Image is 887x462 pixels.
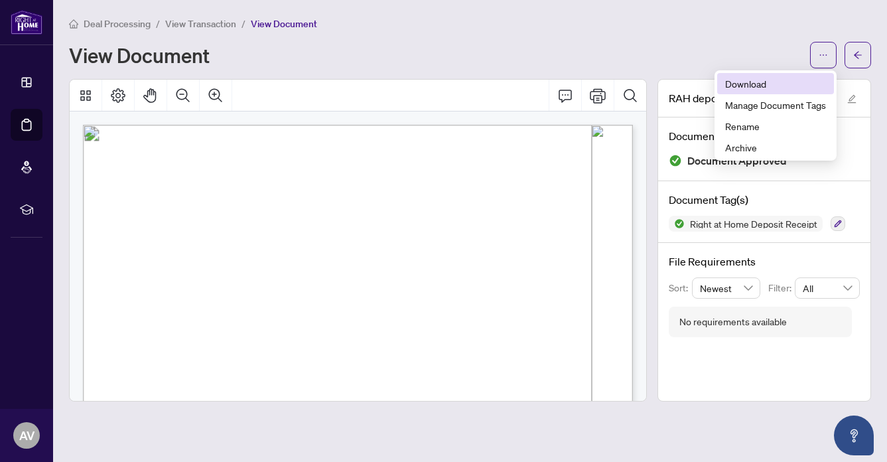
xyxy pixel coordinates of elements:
[819,50,828,60] span: ellipsis
[725,140,826,155] span: Archive
[669,154,682,167] img: Document Status
[669,90,783,106] span: RAH deposit receipt.pdf
[669,192,860,208] h4: Document Tag(s)
[834,416,874,455] button: Open asap
[669,281,692,295] p: Sort:
[669,254,860,269] h4: File Requirements
[687,152,787,170] span: Document Approved
[69,44,210,66] h1: View Document
[725,119,826,133] span: Rename
[241,16,245,31] li: /
[853,50,862,60] span: arrow-left
[768,281,795,295] p: Filter:
[156,16,160,31] li: /
[165,18,236,30] span: View Transaction
[685,219,823,228] span: Right at Home Deposit Receipt
[847,94,856,104] span: edit
[251,18,317,30] span: View Document
[69,19,78,29] span: home
[19,426,34,445] span: AV
[679,315,787,329] div: No requirements available
[725,76,826,91] span: Download
[725,98,826,112] span: Manage Document Tags
[11,10,42,35] img: logo
[669,216,685,232] img: Status Icon
[803,278,852,298] span: All
[84,18,151,30] span: Deal Processing
[700,278,753,298] span: Newest
[669,128,860,144] h4: Document Status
